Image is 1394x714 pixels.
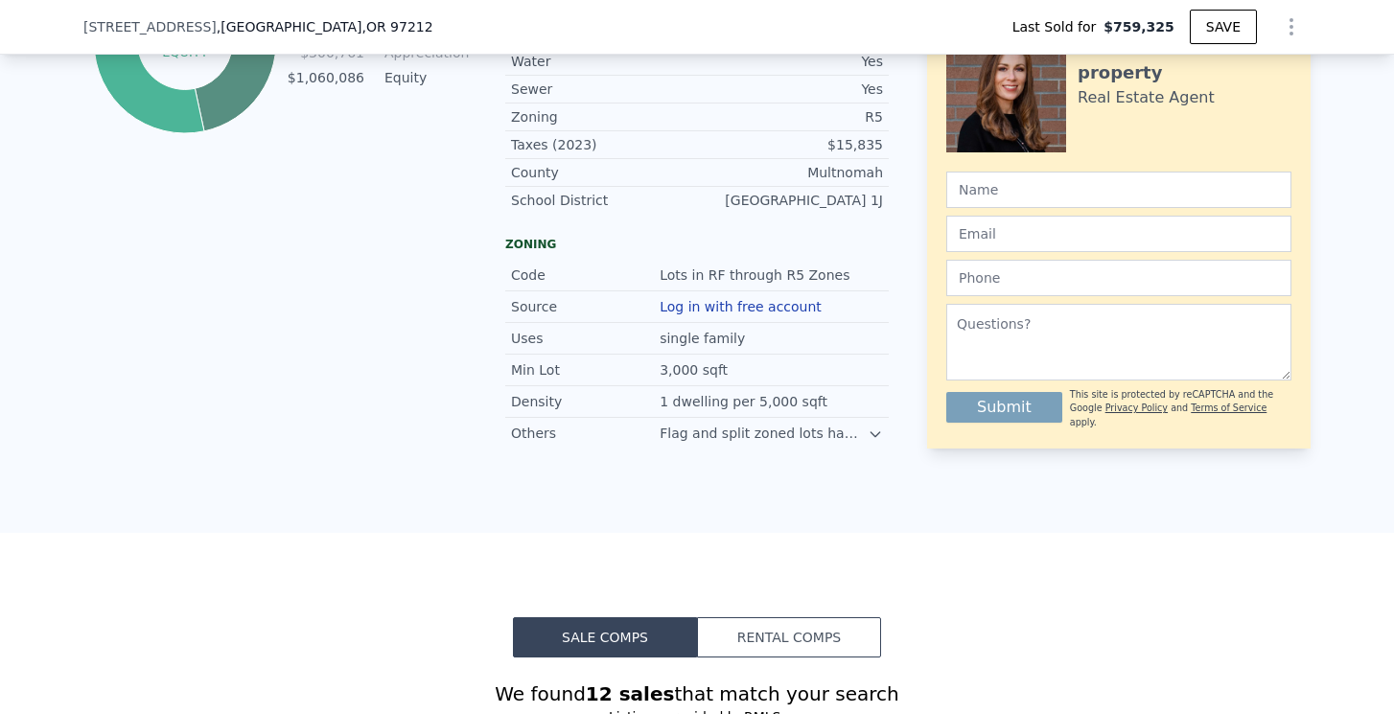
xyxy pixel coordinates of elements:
[1078,86,1215,109] div: Real Estate Agent
[660,360,732,380] div: 3,000 sqft
[511,392,660,411] div: Density
[697,107,883,127] div: R5
[586,682,675,705] strong: 12 sales
[1105,403,1168,413] a: Privacy Policy
[697,52,883,71] div: Yes
[697,191,883,210] div: [GEOGRAPHIC_DATA] 1J
[511,329,660,348] div: Uses
[1191,403,1266,413] a: Terms of Service
[946,392,1062,423] button: Submit
[511,424,660,443] div: Others
[660,424,868,443] div: Flag and split zoned lots have special rules.
[697,135,883,154] div: $15,835
[697,163,883,182] div: Multnomah
[83,17,217,36] span: [STREET_ADDRESS]
[381,67,467,88] td: Equity
[697,617,881,657] button: Rental Comps
[511,163,697,182] div: County
[361,19,432,35] span: , OR 97212
[1078,33,1291,86] div: Ask about this property
[660,299,822,314] button: Log in with free account
[660,265,853,285] div: Lots in RF through R5 Zones
[511,360,660,380] div: Min Lot
[511,191,697,210] div: School District
[217,17,433,36] span: , [GEOGRAPHIC_DATA]
[511,265,660,285] div: Code
[946,172,1291,208] input: Name
[287,67,365,88] td: $1,060,086
[511,52,697,71] div: Water
[660,392,831,411] div: 1 dwelling per 5,000 sqft
[511,297,660,316] div: Source
[511,80,697,99] div: Sewer
[697,80,883,99] div: Yes
[511,135,697,154] div: Taxes (2023)
[162,44,208,58] tspan: equity
[946,216,1291,252] input: Email
[946,260,1291,296] input: Phone
[660,329,749,348] div: single family
[513,617,697,657] button: Sale Comps
[1104,17,1174,36] span: $759,325
[1272,8,1311,46] button: Show Options
[1012,17,1104,36] span: Last Sold for
[1190,10,1257,44] button: SAVE
[511,107,697,127] div: Zoning
[1070,388,1291,429] div: This site is protected by reCAPTCHA and the Google and apply.
[505,237,889,252] div: Zoning
[83,680,1311,707] div: We found that match your search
